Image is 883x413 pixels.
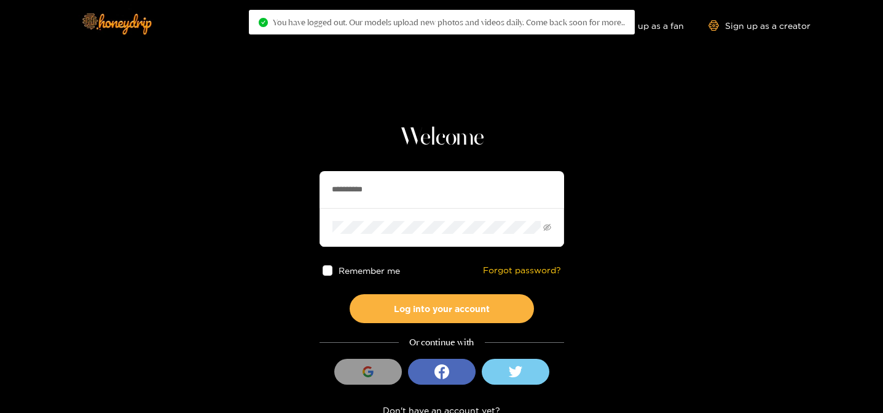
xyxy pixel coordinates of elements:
a: Sign up as a fan [600,20,684,31]
div: Or continue with [320,335,564,350]
span: You have logged out. Our models upload new photos and videos daily. Come back soon for more.. [273,17,625,27]
a: Sign up as a creator [708,20,810,31]
h1: Welcome [320,123,564,153]
span: Remember me [339,266,400,275]
button: Log into your account [350,294,534,323]
span: eye-invisible [543,223,551,231]
span: check-circle [259,18,268,27]
a: Forgot password? [483,265,561,276]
